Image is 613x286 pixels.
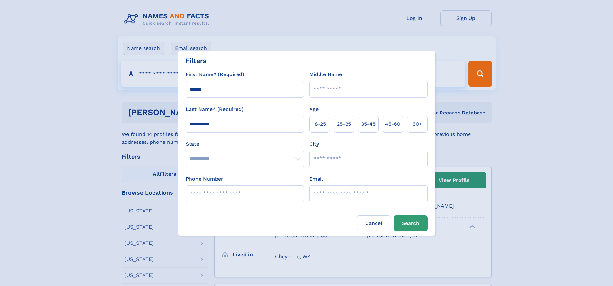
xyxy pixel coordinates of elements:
[394,215,428,231] button: Search
[337,120,351,128] span: 25‑35
[309,175,323,183] label: Email
[413,120,422,128] span: 60+
[385,120,400,128] span: 45‑60
[186,105,244,113] label: Last Name* (Required)
[186,56,206,65] div: Filters
[186,175,223,183] label: Phone Number
[186,140,304,148] label: State
[309,105,319,113] label: Age
[361,120,376,128] span: 35‑45
[357,215,391,231] label: Cancel
[186,71,244,78] label: First Name* (Required)
[309,71,342,78] label: Middle Name
[313,120,326,128] span: 18‑25
[309,140,319,148] label: City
